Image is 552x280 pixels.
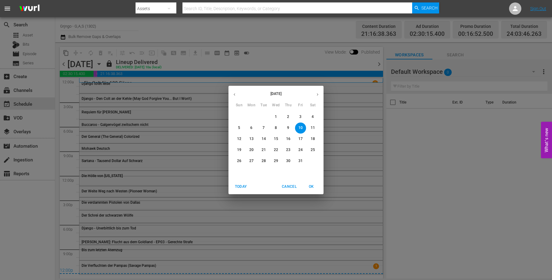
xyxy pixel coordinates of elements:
[249,136,254,142] p: 13
[283,156,294,167] button: 30
[246,145,257,156] button: 20
[270,123,282,134] button: 8
[287,114,289,119] p: 2
[270,156,282,167] button: 29
[262,136,266,142] p: 14
[262,158,266,164] p: 28
[307,145,318,156] button: 25
[295,102,306,108] span: Fri
[275,114,277,119] p: 1
[246,123,257,134] button: 6
[541,122,552,158] button: Open Feedback Widget
[295,134,306,145] button: 17
[421,2,438,13] span: Search
[304,184,319,190] span: OK
[234,102,245,108] span: Sun
[299,114,301,119] p: 3
[295,156,306,167] button: 31
[283,123,294,134] button: 9
[275,125,277,131] p: 8
[307,112,318,123] button: 4
[274,158,278,164] p: 29
[283,112,294,123] button: 2
[311,147,315,153] p: 25
[240,91,312,96] p: [DATE]
[246,134,257,145] button: 13
[307,123,318,134] button: 11
[307,102,318,108] span: Sat
[274,147,278,153] p: 22
[234,134,245,145] button: 12
[258,145,269,156] button: 21
[234,145,245,156] button: 19
[274,136,278,142] p: 15
[258,102,269,108] span: Tue
[249,158,254,164] p: 27
[279,182,299,192] button: Cancel
[283,145,294,156] button: 23
[286,147,290,153] p: 23
[270,134,282,145] button: 15
[270,112,282,123] button: 1
[270,102,282,108] span: Wed
[238,125,240,131] p: 5
[262,147,266,153] p: 21
[298,136,303,142] p: 17
[295,112,306,123] button: 3
[249,147,254,153] p: 20
[298,147,303,153] p: 24
[231,182,251,192] button: Today
[15,2,44,16] img: ans4CAIJ8jUAAAAAAAAAAAAAAAAAAAAAAAAgQb4GAAAAAAAAAAAAAAAAAAAAAAAAJMjXAAAAAAAAAAAAAAAAAAAAAAAAgAT5G...
[283,102,294,108] span: Thu
[307,134,318,145] button: 18
[258,156,269,167] button: 28
[301,182,321,192] button: OK
[246,102,257,108] span: Mon
[295,145,306,156] button: 24
[286,158,290,164] p: 30
[246,156,257,167] button: 27
[282,184,297,190] span: Cancel
[263,125,265,131] p: 7
[237,147,241,153] p: 19
[311,125,315,131] p: 11
[283,134,294,145] button: 16
[530,6,546,11] a: Sign Out
[4,5,11,12] span: menu
[258,134,269,145] button: 14
[258,123,269,134] button: 7
[287,125,289,131] p: 9
[234,123,245,134] button: 5
[270,145,282,156] button: 22
[311,136,315,142] p: 18
[234,156,245,167] button: 26
[286,136,290,142] p: 16
[298,158,303,164] p: 31
[295,123,306,134] button: 10
[312,114,314,119] p: 4
[237,136,241,142] p: 12
[250,125,252,131] p: 6
[233,184,248,190] span: Today
[237,158,241,164] p: 26
[298,125,303,131] p: 10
